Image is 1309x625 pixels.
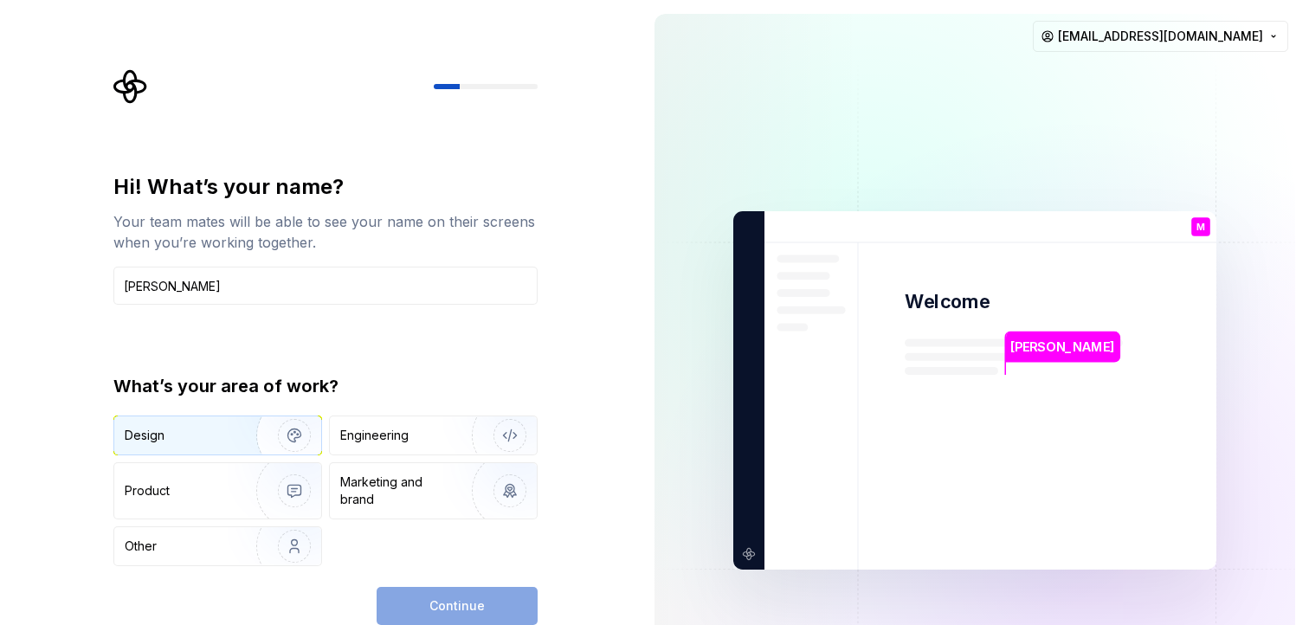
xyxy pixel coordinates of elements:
p: Welcome [905,289,990,314]
input: Han Solo [113,267,538,305]
div: What’s your area of work? [113,374,538,398]
div: Hi! What’s your name? [113,173,538,201]
div: Other [125,538,157,555]
p: [PERSON_NAME] [1010,338,1114,357]
p: M [1196,222,1205,232]
div: Product [125,482,170,499]
button: [EMAIL_ADDRESS][DOMAIN_NAME] [1033,21,1288,52]
div: Design [125,427,164,444]
div: Marketing and brand [340,474,457,508]
span: [EMAIL_ADDRESS][DOMAIN_NAME] [1058,28,1263,45]
div: Your team mates will be able to see your name on their screens when you’re working together. [113,211,538,253]
div: Engineering [340,427,409,444]
svg: Supernova Logo [113,69,148,104]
